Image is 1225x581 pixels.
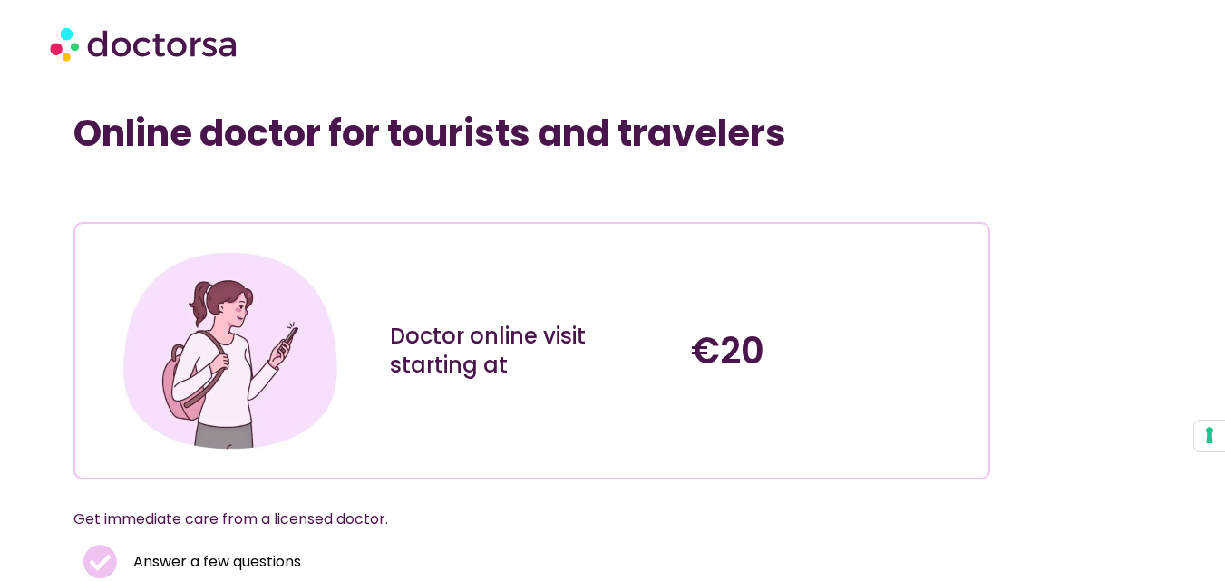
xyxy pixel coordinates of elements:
span: Answer a few questions [129,549,301,575]
iframe: Customer reviews powered by Trustpilot [83,182,355,204]
h4: €20 [691,329,974,373]
button: Your consent preferences for tracking technologies [1194,421,1225,451]
img: Illustration depicting a young woman in a casual outfit, engaged with her smartphone. She has a p... [117,237,344,464]
p: Get immediate care from a licensed doctor. [73,507,947,532]
div: Doctor online visit starting at [390,322,673,380]
h1: Online doctor for tourists and travelers [73,111,990,155]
